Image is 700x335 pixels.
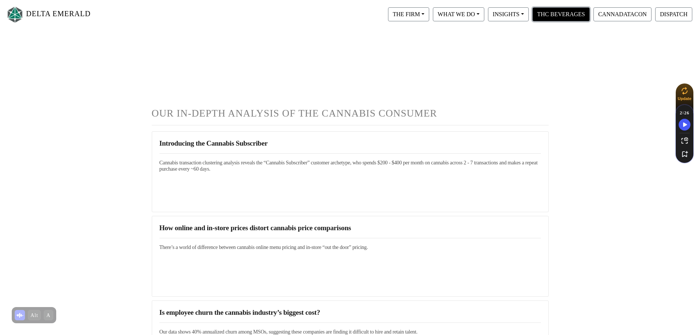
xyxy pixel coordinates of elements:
[6,3,91,26] a: DELTA EMERALD
[592,11,653,17] a: CANNADATACON
[159,139,541,172] a: Introducing the Cannabis SubscriberCannabis transaction clustering analysis reveals the “Cannabis...
[152,107,549,120] h1: OUR IN-DEPTH ANALYSIS OF THE CANNABIS CONSUMER
[159,224,541,232] h3: How online and in-store prices distort cannabis price comparisons
[159,308,541,317] h3: Is employee churn the cannabis industry’s biggest cost?
[433,7,484,21] button: WHAT WE DO
[593,7,651,21] button: CANNADATACON
[388,7,429,21] button: THE FIRM
[159,308,541,335] a: Is employee churn the cannabis industry’s biggest cost?Our data shows 40% annualized churn among ...
[655,7,692,21] button: DISPATCH
[159,160,541,172] h5: Cannabis transaction clustering analysis reveals the “Cannabis Subscriber” customer archetype, wh...
[159,139,541,147] h3: Introducing the Cannabis Subscriber
[488,7,529,21] button: INSIGHTS
[6,5,24,24] img: Logo
[159,244,541,250] h5: There’s a world of difference between cannabis online menu pricing and in-store “out the door” pr...
[531,11,592,17] a: THC BEVERAGES
[653,11,694,17] a: DISPATCH
[159,329,541,335] h5: Our data shows 40% annualized churn among MSOs, suggesting these companies are finding it difficu...
[532,7,590,21] button: THC BEVERAGES
[159,224,541,250] a: How online and in-store prices distort cannabis price comparisonsThere’s a world of difference be...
